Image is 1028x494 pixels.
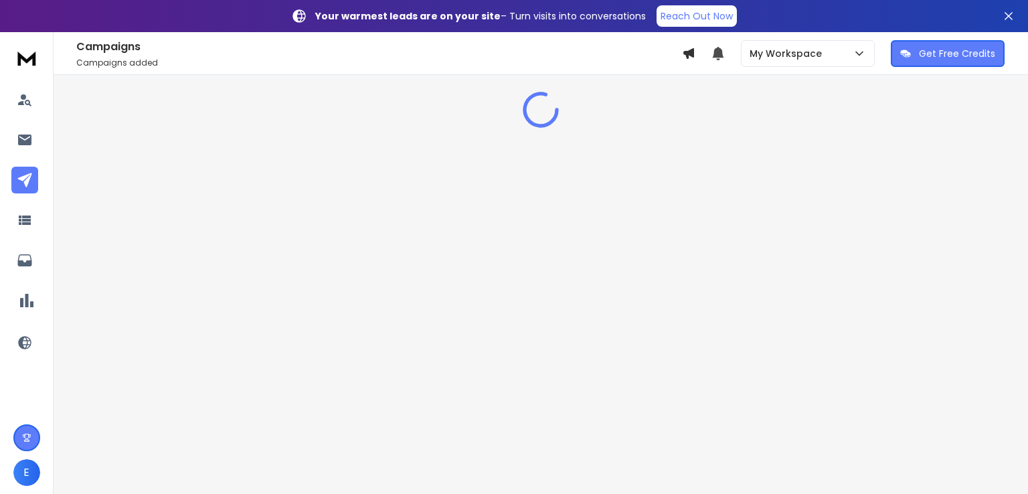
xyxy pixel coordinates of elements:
p: My Workspace [750,47,827,60]
strong: Your warmest leads are on your site [315,9,501,23]
button: Get Free Credits [891,40,1005,67]
p: Get Free Credits [919,47,995,60]
h1: Campaigns [76,39,682,55]
a: Reach Out Now [657,5,737,27]
button: E [13,459,40,486]
img: logo [13,46,40,70]
p: Campaigns added [76,58,682,68]
p: – Turn visits into conversations [315,9,646,23]
p: Reach Out Now [661,9,733,23]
